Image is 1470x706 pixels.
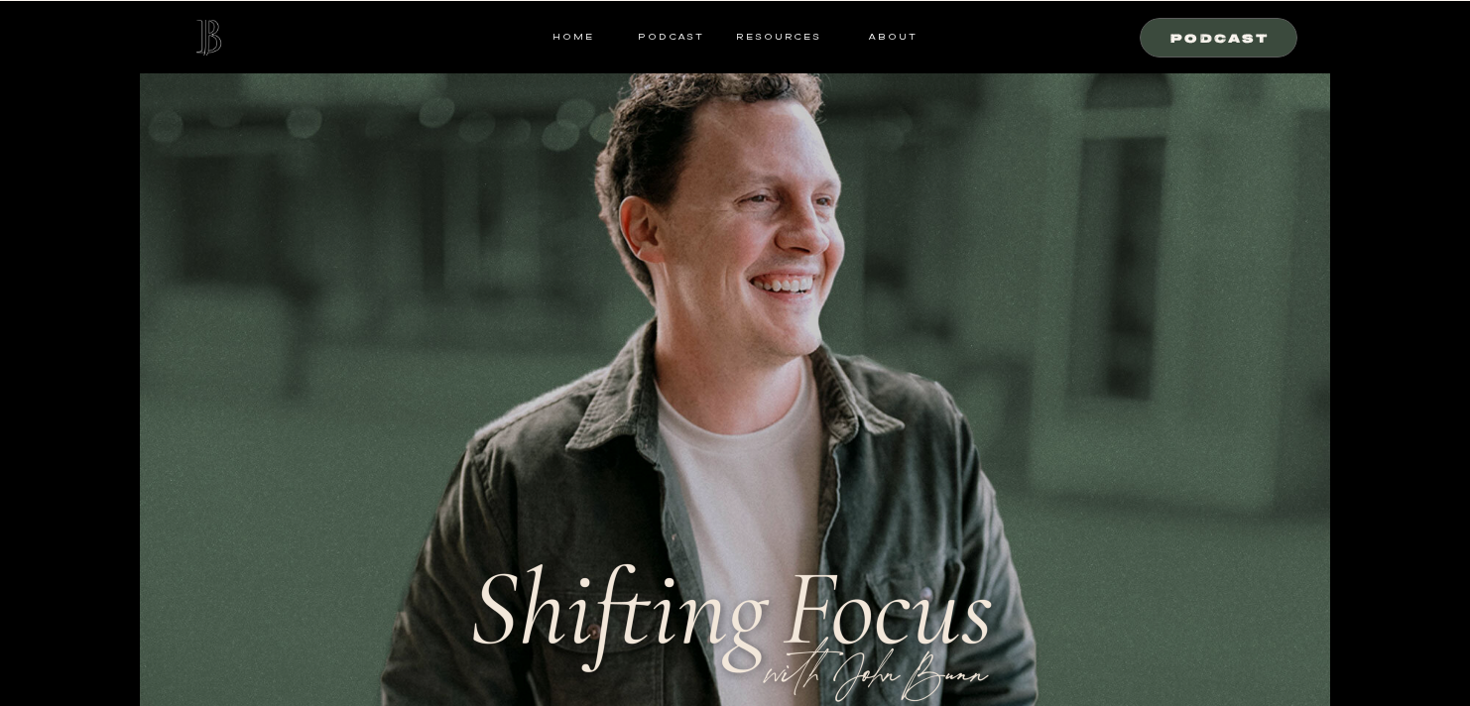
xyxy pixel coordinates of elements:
a: Podcast [1153,28,1287,46]
a: ABOUT [867,28,918,46]
a: resources [729,28,821,46]
a: Podcast [632,28,710,46]
a: HOME [552,28,594,46]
